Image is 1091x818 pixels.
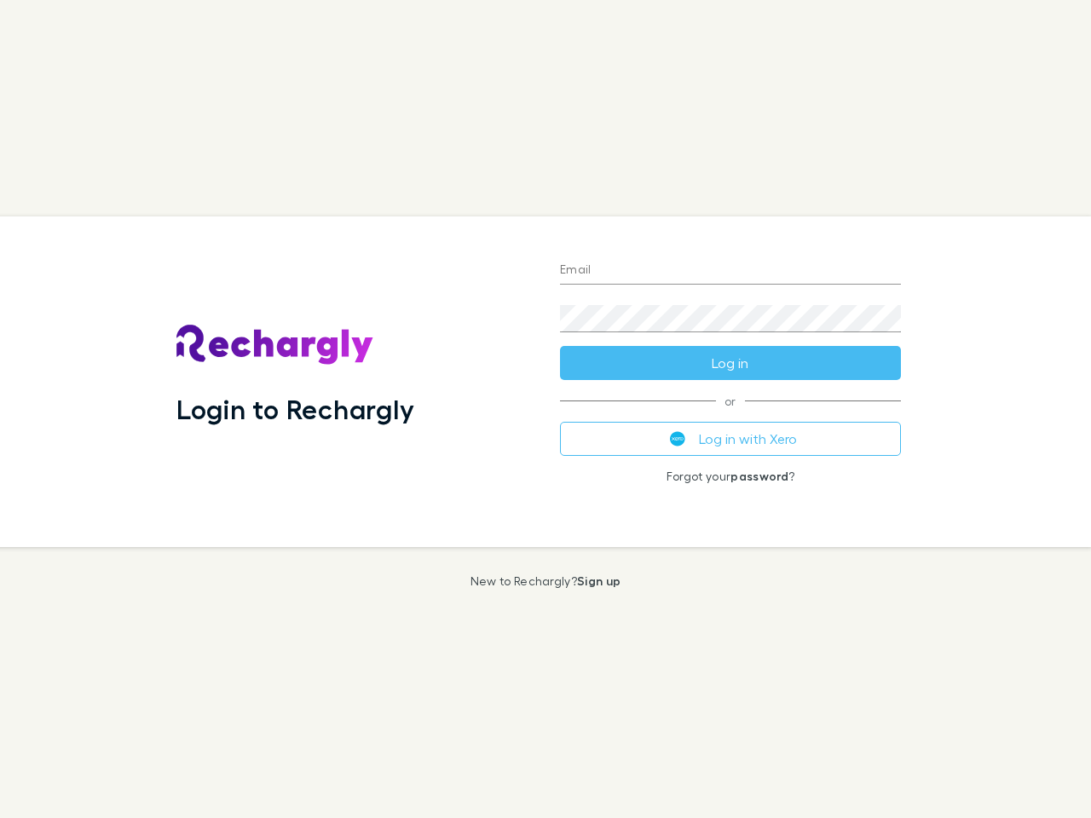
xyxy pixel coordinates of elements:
p: Forgot your ? [560,469,901,483]
a: password [730,469,788,483]
p: New to Rechargly? [470,574,621,588]
button: Log in with Xero [560,422,901,456]
img: Rechargly's Logo [176,325,374,366]
a: Sign up [577,573,621,588]
span: or [560,400,901,401]
h1: Login to Rechargly [176,393,414,425]
button: Log in [560,346,901,380]
img: Xero's logo [670,431,685,446]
